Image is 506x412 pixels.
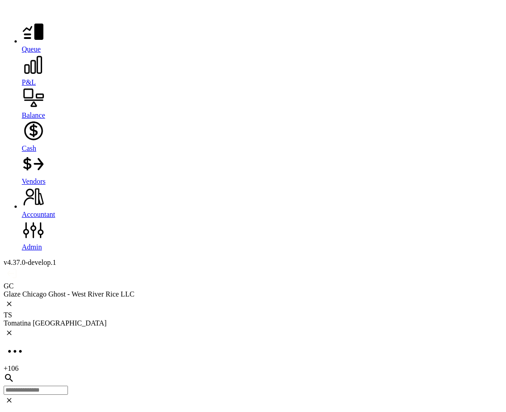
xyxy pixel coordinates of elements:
[22,243,42,251] span: Admin
[4,259,502,267] div: v 4.37.0-develop.1
[22,144,36,152] span: Cash
[22,153,502,186] a: Vendors
[22,177,45,185] span: Vendors
[22,20,502,53] a: Queue
[4,282,502,290] div: GC
[22,211,55,218] span: Accountant
[22,111,45,119] span: Balance
[22,86,502,120] a: Balance
[4,290,502,298] div: Glaze Chicago Ghost - West River Rice LLC
[22,53,502,86] a: P&L
[22,45,41,53] span: Queue
[22,186,502,219] a: Accountant
[22,120,502,153] a: Cash
[4,364,502,373] div: + 106
[4,319,502,327] div: Tomatina [GEOGRAPHIC_DATA]
[22,219,502,251] a: Admin
[22,78,36,86] span: P&L
[4,311,502,319] div: TS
